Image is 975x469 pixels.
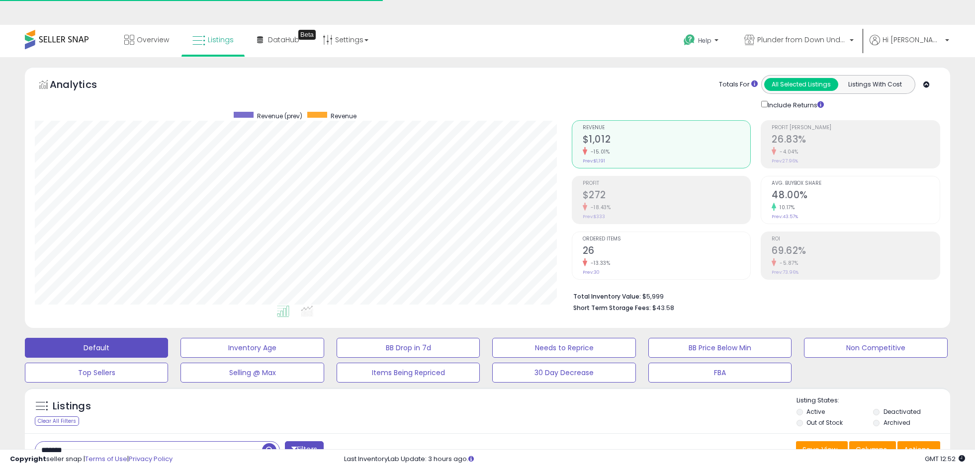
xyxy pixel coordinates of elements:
h2: 48.00% [772,189,940,203]
span: Help [698,36,711,45]
a: Hi [PERSON_NAME] [870,35,949,57]
i: Get Help [683,34,696,46]
button: Listings With Cost [838,78,912,91]
h2: 69.62% [772,245,940,258]
small: Prev: $333 [583,214,605,220]
label: Out of Stock [806,418,843,427]
b: Short Term Storage Fees: [573,304,651,312]
span: 2025-10-13 12:52 GMT [925,454,965,464]
button: BB Drop in 7d [337,338,480,358]
label: Deactivated [884,407,921,416]
button: Items Being Repriced [337,363,480,383]
a: Plunder from Down Under Shop [737,25,861,57]
span: $43.58 [652,303,674,313]
label: Active [806,407,825,416]
a: Terms of Use [85,454,127,464]
small: -4.04% [776,148,798,156]
small: Prev: $1,191 [583,158,605,164]
h5: Listings [53,399,91,413]
span: Profit [583,181,751,186]
h2: 26 [583,245,751,258]
a: DataHub [250,25,307,55]
span: Revenue [583,125,751,131]
b: Total Inventory Value: [573,292,641,301]
span: Listings [208,35,234,45]
small: -18.43% [587,204,611,211]
small: -13.33% [587,259,611,267]
a: Settings [315,25,376,55]
span: ROI [772,236,940,242]
a: Privacy Policy [129,454,173,464]
small: Prev: 73.96% [772,269,798,275]
h2: 26.83% [772,134,940,147]
button: 30 Day Decrease [492,363,635,383]
div: Totals For [719,80,758,89]
h2: $272 [583,189,751,203]
h2: $1,012 [583,134,751,147]
button: Save View [796,441,848,458]
a: Overview [117,25,177,55]
button: Inventory Age [180,338,324,358]
div: Include Returns [754,99,836,110]
span: Hi [PERSON_NAME] [883,35,942,45]
button: Selling @ Max [180,363,324,383]
small: 10.17% [776,204,795,211]
button: Columns [849,441,896,458]
button: Top Sellers [25,363,168,383]
div: seller snap | | [10,455,173,464]
small: -5.87% [776,259,798,267]
h5: Analytics [50,78,116,94]
small: Prev: 30 [583,269,600,275]
span: Plunder from Down Under Shop [757,35,847,45]
li: $5,999 [573,290,933,302]
button: FBA [648,363,792,383]
div: Tooltip anchor [298,30,316,40]
a: Help [676,26,728,57]
p: Listing States: [797,396,950,405]
button: Default [25,338,168,358]
span: Revenue (prev) [257,112,302,120]
strong: Copyright [10,454,46,464]
button: Needs to Reprice [492,338,635,358]
span: Overview [137,35,169,45]
a: Listings [185,25,241,55]
label: Archived [884,418,910,427]
div: Last InventoryLab Update: 3 hours ago. [344,455,965,464]
button: Filters [285,441,324,459]
button: Actions [897,441,940,458]
span: DataHub [268,35,299,45]
button: BB Price Below Min [648,338,792,358]
span: Avg. Buybox Share [772,181,940,186]
small: -15.01% [587,148,610,156]
button: Non Competitive [804,338,947,358]
span: Profit [PERSON_NAME] [772,125,940,131]
span: Revenue [331,112,356,120]
button: All Selected Listings [764,78,838,91]
small: Prev: 27.96% [772,158,798,164]
span: Columns [856,445,887,455]
div: Clear All Filters [35,416,79,426]
small: Prev: 43.57% [772,214,798,220]
span: Ordered Items [583,236,751,242]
